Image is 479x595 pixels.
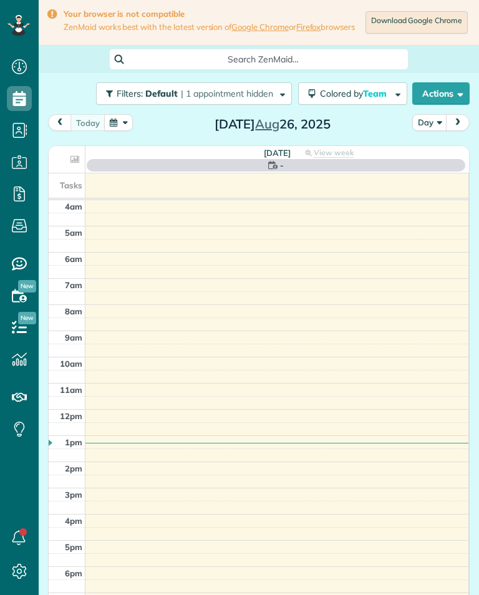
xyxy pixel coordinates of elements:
[60,411,82,421] span: 12pm
[18,280,36,293] span: New
[64,9,355,19] strong: Your browser is not compatible
[65,463,82,473] span: 2pm
[65,306,82,316] span: 8am
[314,148,354,158] span: View week
[60,180,82,190] span: Tasks
[264,148,291,158] span: [DATE]
[60,359,82,369] span: 10am
[231,22,289,32] a: Google Chrome
[412,114,447,131] button: Day
[195,117,351,131] h2: [DATE] 26, 2025
[446,114,470,131] button: next
[117,88,143,99] span: Filters:
[65,437,82,447] span: 1pm
[18,312,36,324] span: New
[181,88,273,99] span: | 1 appointment hidden
[65,254,82,264] span: 6am
[412,82,470,105] button: Actions
[48,114,72,131] button: prev
[65,490,82,500] span: 3pm
[255,116,279,132] span: Aug
[65,201,82,211] span: 4am
[65,280,82,290] span: 7am
[60,385,82,395] span: 11am
[320,88,391,99] span: Colored by
[298,82,407,105] button: Colored byTeam
[70,114,105,131] button: today
[64,22,355,32] span: ZenMaid works best with the latest version of or browsers
[365,11,468,34] a: Download Google Chrome
[280,159,284,172] span: -
[65,568,82,578] span: 6pm
[90,82,292,105] a: Filters: Default | 1 appointment hidden
[296,22,321,32] a: Firefox
[65,542,82,552] span: 5pm
[363,88,389,99] span: Team
[65,332,82,342] span: 9am
[96,82,292,105] button: Filters: Default | 1 appointment hidden
[145,88,178,99] span: Default
[65,516,82,526] span: 4pm
[65,228,82,238] span: 5am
